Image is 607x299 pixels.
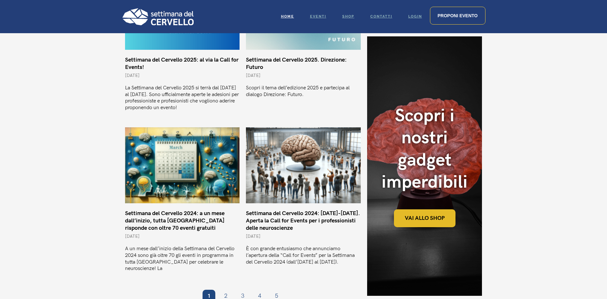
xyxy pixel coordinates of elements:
a: Vai allo shop [394,209,455,227]
span: [DATE] [125,73,140,78]
span: [DATE] [125,234,140,239]
a: Proponi evento [430,7,485,25]
a: Settimana del Cervello 2025. Direzione: Futuro [246,56,347,71]
span: Login [408,14,422,19]
p: A un mese dall’inizio della Settimana del Cervello 2024 sono già oltre 70 gli eventi in programma... [125,246,240,272]
span: Proponi evento [438,13,478,18]
p: Scopri il tema dell’edizione 2025 e partecipa al dialogo Direzione: Futuro. [246,85,361,98]
a: Settimana del Cervello 2024: a un mese dall’inizio, tutta [GEOGRAPHIC_DATA] risponde con oltre 70... [125,210,225,232]
div: Scopri i nostri gadget imperdibili [381,105,468,194]
p: La Settimana del Cervello 2025 si terrà dal [DATE] al [DATE]. Sono ufficialmente aperte le adesio... [125,85,240,111]
a: Settimana del Cervello 2024: [DATE]-[DATE]. Aperta la Call for Events per i professionisti delle ... [246,210,360,232]
span: [DATE] [246,73,261,78]
span: Contatti [370,14,392,19]
img: Logo [122,8,194,25]
p: È con grande entusiasmo che annunciamo l’apertura della “Call for Events” per la Settimana del Ce... [246,246,361,265]
span: Home [281,14,294,19]
span: Shop [342,14,354,19]
a: Settimana del Cervello 2025: al via la Call for Events! [125,56,239,71]
span: Eventi [310,14,326,19]
span: [DATE] [246,234,261,239]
